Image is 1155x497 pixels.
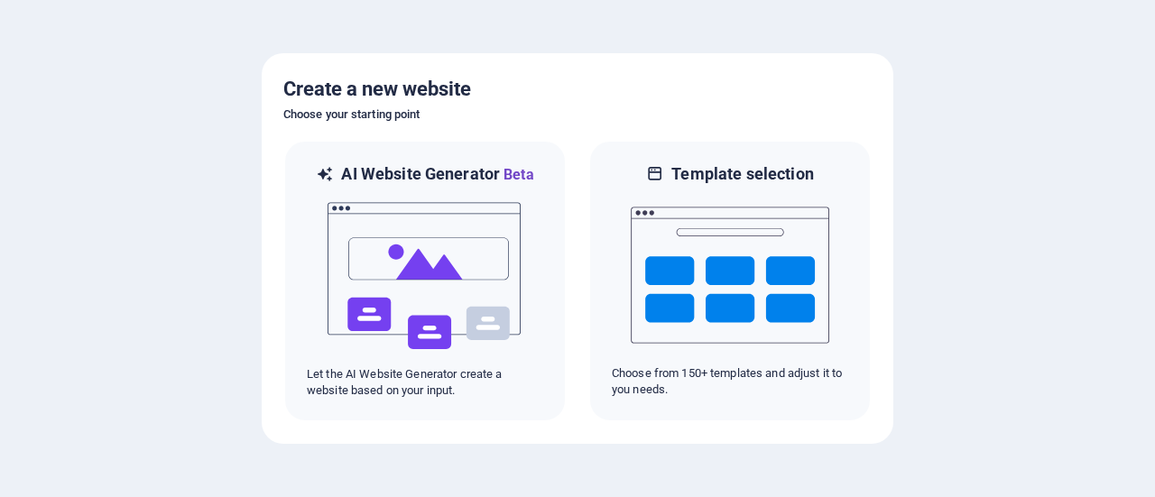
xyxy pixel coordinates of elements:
[307,366,543,399] p: Let the AI Website Generator create a website based on your input.
[283,75,872,104] h5: Create a new website
[341,163,533,186] h6: AI Website Generator
[326,186,524,366] img: ai
[612,365,848,398] p: Choose from 150+ templates and adjust it to you needs.
[500,166,534,183] span: Beta
[671,163,813,185] h6: Template selection
[283,104,872,125] h6: Choose your starting point
[283,140,567,422] div: AI Website GeneratorBetaaiLet the AI Website Generator create a website based on your input.
[588,140,872,422] div: Template selectionChoose from 150+ templates and adjust it to you needs.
